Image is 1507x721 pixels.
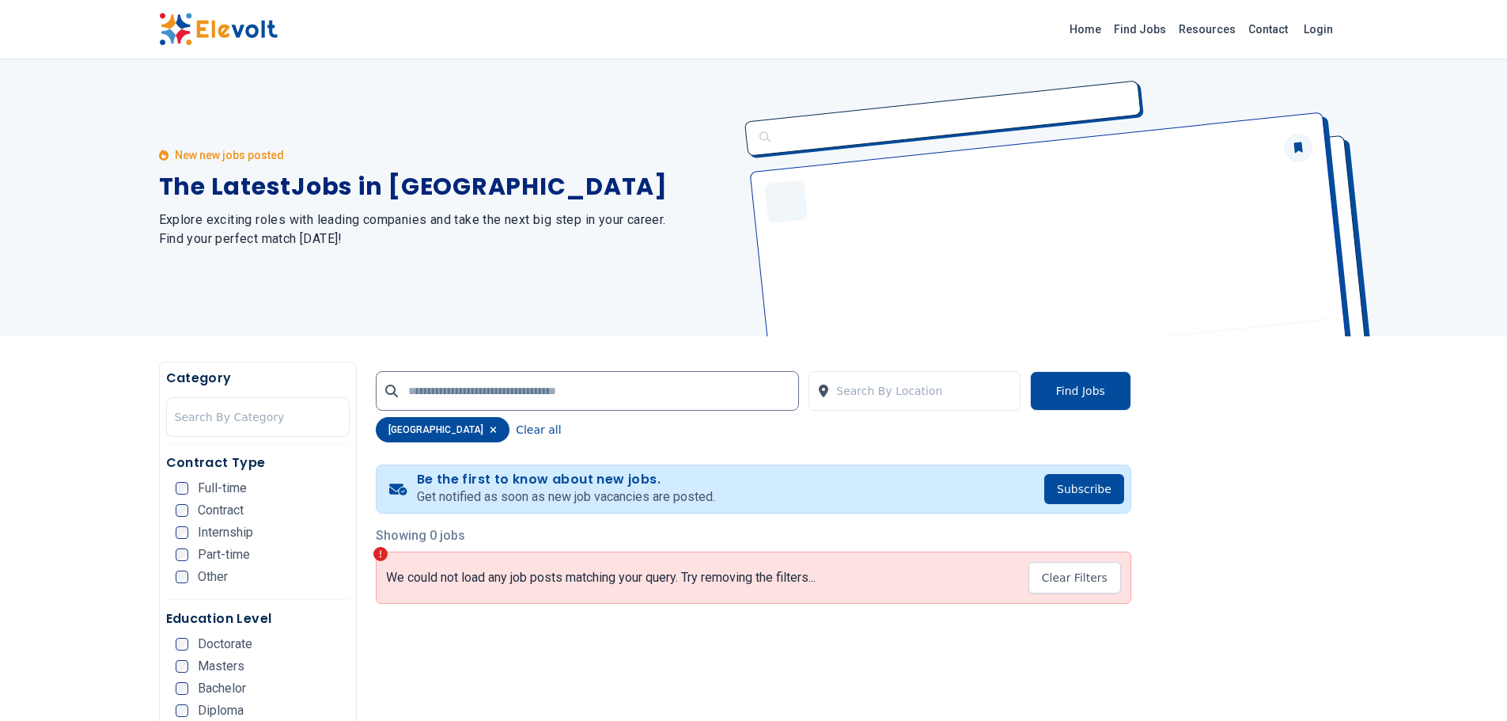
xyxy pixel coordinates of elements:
a: Login [1294,13,1342,45]
span: Part-time [198,548,250,561]
input: Part-time [176,548,188,561]
span: Internship [198,526,253,539]
h1: The Latest Jobs in [GEOGRAPHIC_DATA] [159,173,735,201]
p: Showing 0 jobs [376,526,1131,545]
span: Masters [198,660,244,673]
input: Contract [176,504,188,517]
button: Clear all [516,417,561,442]
h5: Category [166,369,350,388]
a: Contact [1242,17,1294,42]
span: Full-time [198,482,247,495]
h2: Explore exciting roles with leading companies and take the next big step in your career. Find you... [159,211,735,249]
span: Diploma [198,704,244,717]
a: Home [1063,17,1108,42]
img: Elevolt [159,13,278,46]
input: Diploma [176,704,188,717]
button: Find Jobs [1030,371,1131,411]
span: Doctorate [198,638,252,651]
span: Contract [198,504,244,517]
button: Subscribe [1044,474,1124,504]
a: Resources [1172,17,1242,42]
h5: Contract Type [166,453,350,472]
input: Bachelor [176,682,188,695]
a: Find Jobs [1108,17,1172,42]
p: Get notified as soon as new job vacancies are posted. [417,488,715,507]
input: Masters [176,660,188,673]
div: [GEOGRAPHIC_DATA] [376,417,509,442]
input: Doctorate [176,638,188,651]
h4: Be the first to know about new jobs. [417,472,715,488]
p: We could not load any job posts matching your query. Try removing the filters... [386,570,816,586]
input: Internship [176,526,188,539]
p: New new jobs posted [175,147,284,163]
input: Full-time [176,482,188,495]
input: Other [176,571,188,583]
h5: Education Level [166,609,350,628]
button: Clear Filters [1028,562,1121,594]
span: Bachelor [198,682,246,695]
span: Other [198,571,228,583]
